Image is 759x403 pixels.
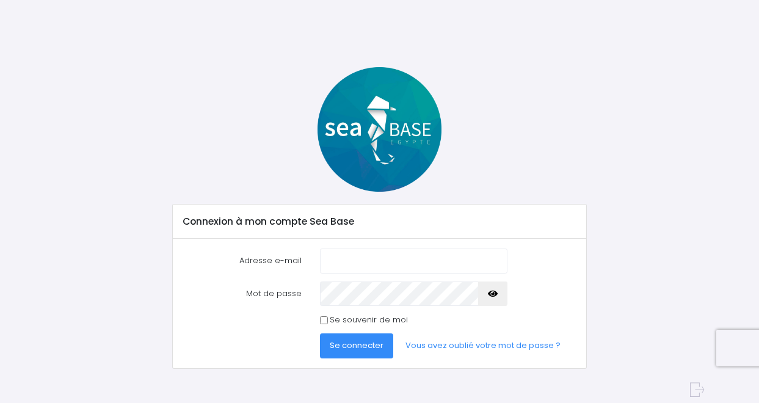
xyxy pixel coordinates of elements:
[173,281,311,306] label: Mot de passe
[173,249,311,273] label: Adresse e-mail
[173,205,586,239] div: Connexion à mon compte Sea Base
[320,333,393,358] button: Se connecter
[330,314,408,326] label: Se souvenir de moi
[396,333,570,358] a: Vous avez oublié votre mot de passe ?
[330,339,383,351] span: Se connecter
